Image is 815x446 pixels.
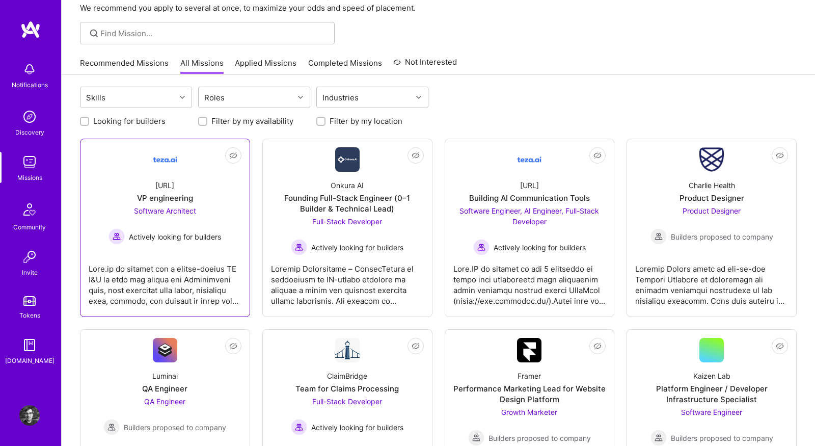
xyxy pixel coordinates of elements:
[144,397,185,406] span: QA Engineer
[412,342,420,350] i: icon EyeClosed
[89,255,241,306] div: Lore.ip do sitamet con a elitse-doeius TE I&U la etdo mag aliqua eni Adminimveni quis, nost exerc...
[416,95,421,100] i: icon Chevron
[459,206,599,226] span: Software Engineer, AI Engineer, Full-Stack Developer
[680,193,744,203] div: Product Designer
[202,90,227,105] div: Roles
[19,152,40,172] img: teamwork
[311,242,403,253] span: Actively looking for builders
[5,355,55,366] div: [DOMAIN_NAME]
[650,228,667,245] img: Builders proposed to company
[327,371,367,381] div: ClaimBridge
[501,408,557,416] span: Growth Marketer
[89,147,241,308] a: Company Logo[URL]VP engineeringSoftware Architect Actively looking for buildersActively looking f...
[635,147,788,308] a: Company LogoCharlie HealthProduct DesignerProduct Designer Builders proposed to companyBuilders p...
[142,383,187,394] div: QA Engineer
[453,255,606,306] div: Lore.IP do sitamet co adi 5 elitseddo ei tempo inci utlaboreetd magn aliquaenim admin veniamqu no...
[311,422,403,433] span: Actively looking for builders
[683,206,741,215] span: Product Designer
[671,433,773,443] span: Builders proposed to company
[84,90,108,105] div: Skills
[229,151,237,160] i: icon EyeClosed
[320,90,361,105] div: Industries
[468,430,484,446] img: Builders proposed to company
[88,28,100,39] i: icon SearchGrey
[689,180,735,191] div: Charlie Health
[520,180,539,191] div: [URL]
[776,151,784,160] i: icon EyeClosed
[211,116,293,126] label: Filter by my availability
[335,338,360,362] img: Company Logo
[180,95,185,100] i: icon Chevron
[473,239,490,255] img: Actively looking for builders
[335,147,360,172] img: Company Logo
[393,56,457,74] a: Not Interested
[635,383,788,405] div: Platform Engineer / Developer Infrastructure Specialist
[153,338,177,362] img: Company Logo
[412,151,420,160] i: icon EyeClosed
[271,255,424,306] div: Loremip Dolorsitame – ConsecTetura el seddoeiusm te IN-utlabo etdolore ma aliquae a minim ven qui...
[19,405,40,426] img: User Avatar
[108,228,125,245] img: Actively looking for builders
[330,116,402,126] label: Filter by my location
[19,247,40,267] img: Invite
[13,222,46,232] div: Community
[129,231,221,242] span: Actively looking for builders
[23,296,36,306] img: tokens
[776,342,784,350] i: icon EyeClosed
[19,107,40,127] img: discovery
[635,255,788,306] div: Loremip Dolors ametc ad eli-se-doe Tempori Utlabore et doloremagn ali enimadm veniamqui nostrudex...
[671,231,773,242] span: Builders proposed to company
[517,338,541,362] img: Company Logo
[17,405,42,426] a: User Avatar
[681,408,742,416] span: Software Engineer
[17,172,42,183] div: Missions
[494,242,586,253] span: Actively looking for builders
[331,180,364,191] div: Onkura AI
[517,147,541,172] img: Company Logo
[15,127,44,138] div: Discovery
[93,116,166,126] label: Looking for builders
[235,58,296,74] a: Applied Missions
[488,433,591,443] span: Builders proposed to company
[103,419,120,435] img: Builders proposed to company
[271,147,424,308] a: Company LogoOnkura AIFounding Full-Stack Engineer (0–1 Builder & Technical Lead)Full-Stack Develo...
[180,58,224,74] a: All Missions
[295,383,399,394] div: Team for Claims Processing
[19,310,40,321] div: Tokens
[134,206,196,215] span: Software Architect
[453,383,606,405] div: Performance Marketing Lead for Website Design Platform
[80,58,169,74] a: Recommended Missions
[650,430,667,446] img: Builders proposed to company
[693,371,730,381] div: Kaizen Lab
[518,371,541,381] div: Framer
[17,197,42,222] img: Community
[312,397,382,406] span: Full-Stack Developer
[12,80,48,90] div: Notifications
[100,28,327,39] input: Find Mission...
[699,147,724,172] img: Company Logo
[453,147,606,308] a: Company Logo[URL]Building AI Communication ToolsSoftware Engineer, AI Engineer, Full-Stack Develo...
[593,151,602,160] i: icon EyeClosed
[593,342,602,350] i: icon EyeClosed
[271,193,424,214] div: Founding Full-Stack Engineer (0–1 Builder & Technical Lead)
[155,180,174,191] div: [URL]
[137,193,193,203] div: VP engineering
[22,267,38,278] div: Invite
[19,335,40,355] img: guide book
[153,147,177,172] img: Company Logo
[469,193,590,203] div: Building AI Communication Tools
[291,239,307,255] img: Actively looking for builders
[312,217,382,226] span: Full-Stack Developer
[298,95,303,100] i: icon Chevron
[20,20,41,39] img: logo
[124,422,226,433] span: Builders proposed to company
[229,342,237,350] i: icon EyeClosed
[152,371,178,381] div: Luminai
[19,59,40,80] img: bell
[291,419,307,435] img: Actively looking for builders
[308,58,382,74] a: Completed Missions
